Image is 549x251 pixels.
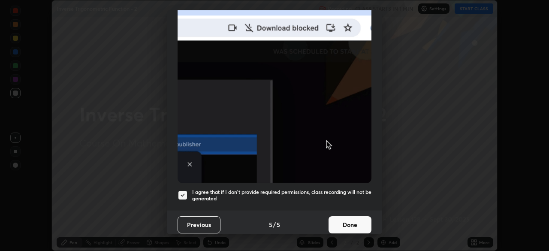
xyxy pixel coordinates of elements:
[269,220,272,229] h4: 5
[192,189,371,202] h5: I agree that if I don't provide required permissions, class recording will not be generated
[178,216,220,233] button: Previous
[329,216,371,233] button: Done
[277,220,280,229] h4: 5
[273,220,276,229] h4: /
